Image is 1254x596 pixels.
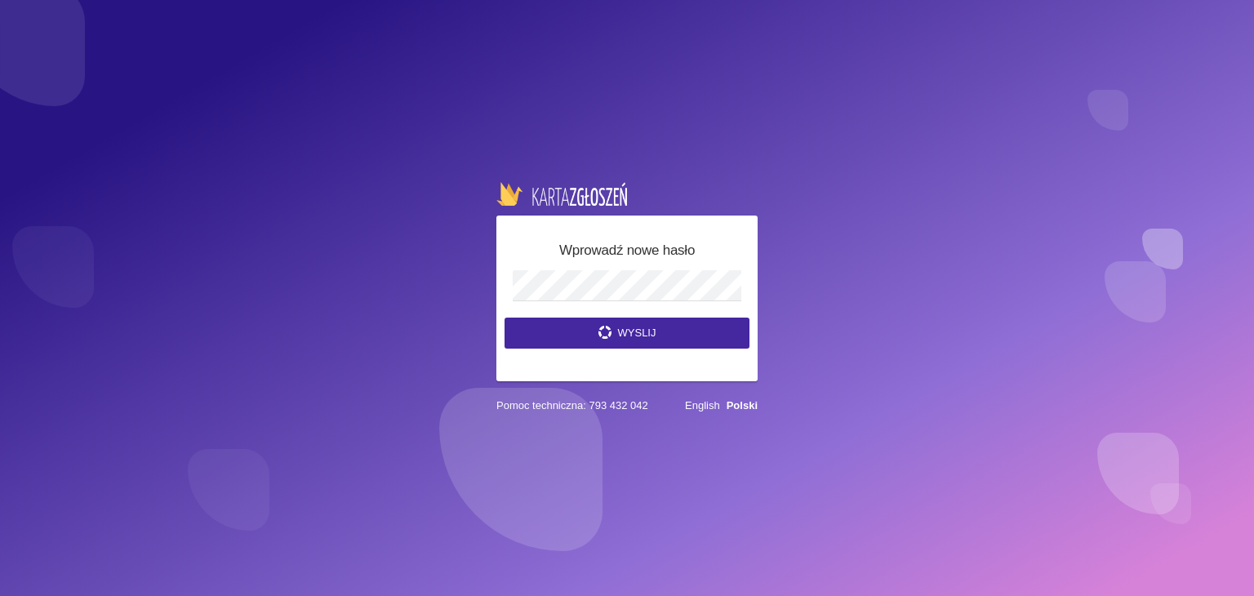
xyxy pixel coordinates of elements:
[685,399,720,411] a: English
[496,398,648,414] span: Pomoc techniczna: 793 432 042
[496,182,627,205] img: logo-karta.png
[727,399,758,411] a: Polski
[513,240,741,261] h5: Wprowadź nowe hasło
[505,318,749,349] button: Wyslij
